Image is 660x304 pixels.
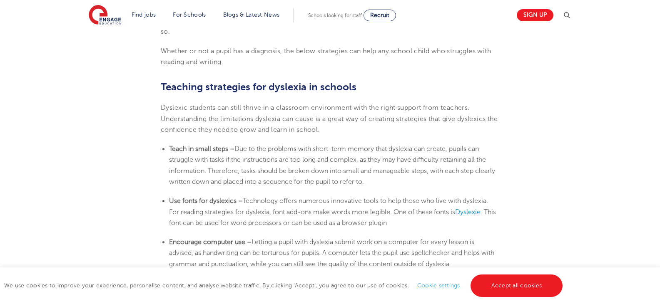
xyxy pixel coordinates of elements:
[169,208,496,227] span: . This font can be used for word processors or can be used as a browser plugin
[169,145,495,185] span: Due to the problems with short-term memory that dyslexia can create, pupils can struggle with tas...
[364,10,396,21] a: Recruit
[169,238,245,246] b: Encourage computer use
[169,197,488,215] span: Technology offers numerous innovative tools to help those who live with dyslexia. For reading str...
[132,12,156,18] a: Find jobs
[161,47,491,66] span: Whether or not a pupil has a diagnosis, the below strategies can help any school child who strugg...
[4,282,565,289] span: We use cookies to improve your experience, personalise content, and analyse website traffic. By c...
[370,12,389,18] span: Recruit
[161,81,356,93] b: Teaching strategies for dyslexia in schools
[308,12,362,18] span: Schools looking for staff
[517,9,553,21] a: Sign up
[169,145,234,153] b: Teach in small steps –
[223,12,280,18] a: Blogs & Latest News
[417,282,460,289] a: Cookie settings
[247,238,252,246] b: –
[161,104,498,133] span: Dyslexic students can still thrive in a classroom environment with the right support from teacher...
[173,12,206,18] a: For Schools
[471,274,563,297] a: Accept all cookies
[455,208,481,216] a: Dyslexie
[89,5,121,26] img: Engage Education
[169,197,243,205] b: Use fonts for dyslexics –
[169,238,494,268] span: Letting a pupil with dyslexia submit work on a computer for every lesson is advised, as handwriti...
